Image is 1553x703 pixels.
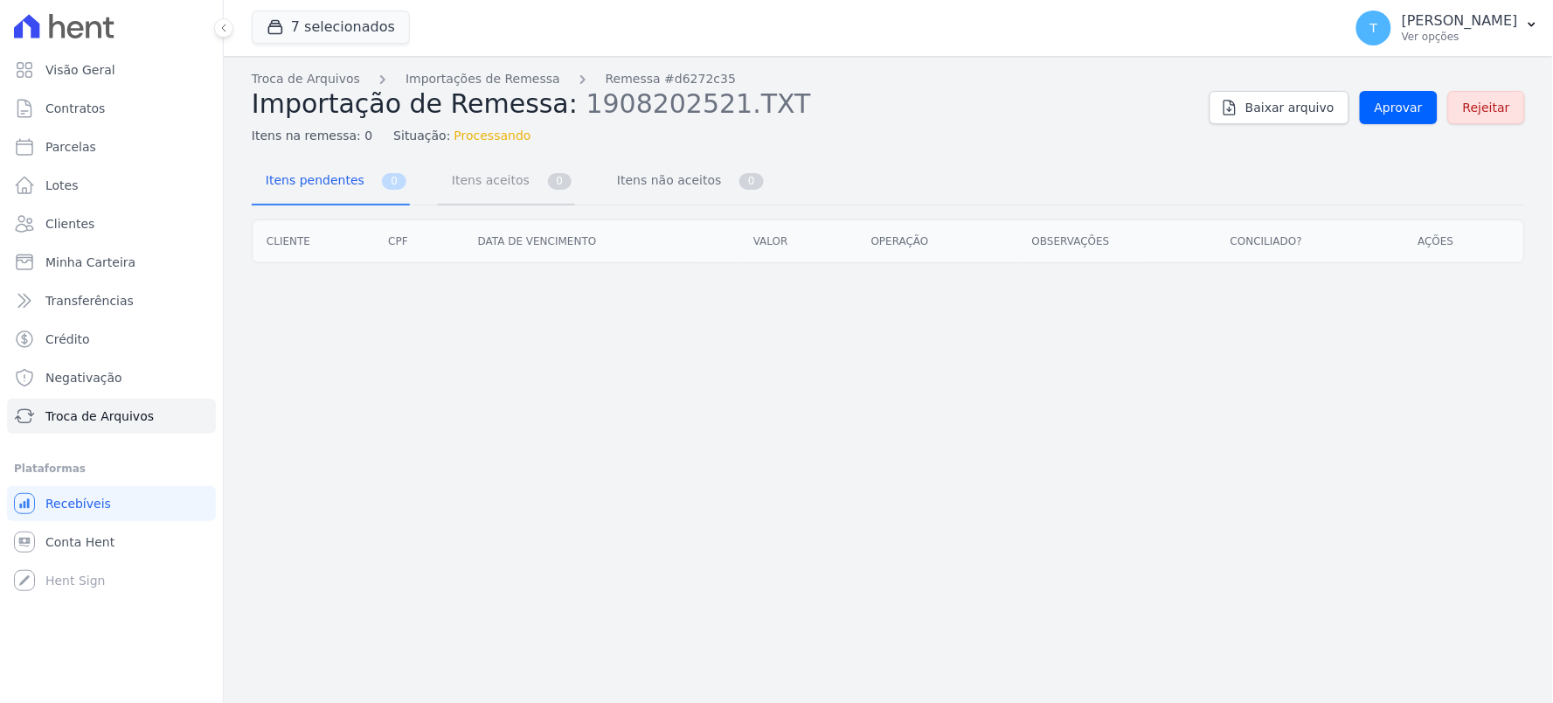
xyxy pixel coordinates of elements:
button: T [PERSON_NAME] Ver opções [1342,3,1553,52]
span: Importação de Remessa: [252,88,578,119]
th: CPF [374,220,464,262]
span: Itens na remessa: 0 [252,127,372,145]
span: Lotes [45,177,79,194]
span: Parcelas [45,138,96,156]
a: Troca de Arquivos [252,70,360,88]
a: Itens pendentes 0 [252,159,410,205]
a: Lotes [7,168,216,203]
a: Rejeitar [1448,91,1525,124]
span: Aprovar [1375,99,1423,116]
a: Importações de Remessa [406,70,560,88]
span: 0 [548,173,572,190]
span: 0 [382,173,406,190]
a: Itens aceitos 0 [438,159,575,205]
nav: Breadcrumb [252,70,1196,88]
span: Baixar arquivo [1245,99,1335,116]
span: Processando [454,127,531,145]
a: Clientes [7,206,216,241]
p: [PERSON_NAME] [1402,12,1518,30]
p: Ver opções [1402,30,1518,44]
a: Minha Carteira [7,245,216,280]
span: Situação: [393,127,450,145]
span: 0 [739,173,764,190]
span: Crédito [45,331,90,348]
span: T [1370,22,1378,34]
th: Valor [739,220,857,262]
a: Remessa #d6272c35 [606,70,736,88]
a: Visão Geral [7,52,216,87]
span: Clientes [45,215,94,233]
a: Crédito [7,322,216,357]
a: Negativação [7,360,216,395]
th: Ações [1404,220,1524,262]
span: Negativação [45,369,122,386]
span: Contratos [45,100,105,117]
span: Itens não aceitos [607,163,725,198]
a: Conta Hent [7,525,216,560]
a: Troca de Arquivos [7,399,216,434]
th: Operação [857,220,1018,262]
a: Recebíveis [7,486,216,521]
span: Itens aceitos [441,163,533,198]
a: Parcelas [7,129,216,164]
span: Itens pendentes [255,163,368,198]
span: Visão Geral [45,61,115,79]
a: Itens não aceitos 0 [603,159,767,205]
span: Transferências [45,292,134,310]
a: Aprovar [1360,91,1438,124]
span: Minha Carteira [45,254,135,271]
a: Transferências [7,283,216,318]
span: Recebíveis [45,495,111,512]
a: Contratos [7,91,216,126]
th: Data de vencimento [464,220,739,262]
span: Conta Hent [45,533,114,551]
button: 7 selecionados [252,10,410,44]
div: Plataformas [14,458,209,479]
th: Observações [1018,220,1217,262]
span: Troca de Arquivos [45,407,154,425]
th: Cliente [253,220,374,262]
th: Conciliado? [1217,220,1404,262]
span: Rejeitar [1463,99,1510,116]
a: Baixar arquivo [1210,91,1349,124]
span: 1908202521.TXT [586,87,811,119]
